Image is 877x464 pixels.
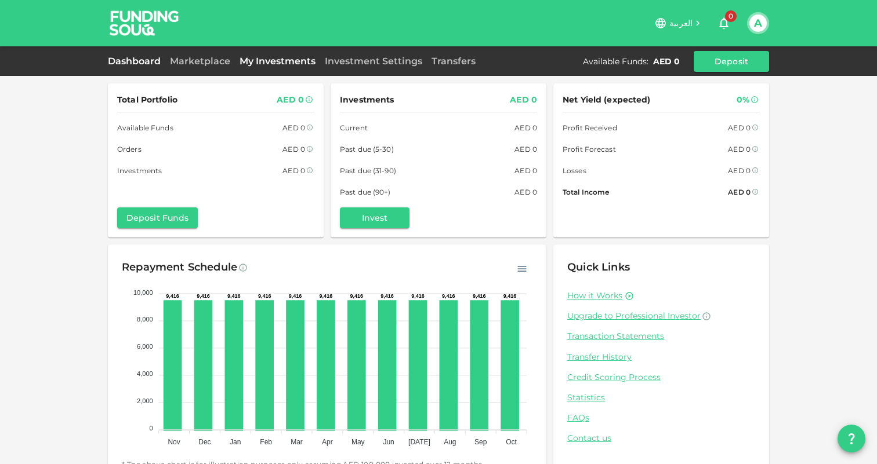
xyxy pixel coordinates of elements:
tspan: Feb [260,438,272,446]
a: Transfers [427,56,480,67]
span: Upgrade to Professional Investor [567,310,701,321]
div: AED 0 [728,143,751,155]
span: Investments [340,93,394,107]
tspan: 10,000 [133,289,153,296]
tspan: 4,000 [137,370,153,377]
span: Available Funds [117,122,173,134]
button: A [749,14,767,32]
span: Total Portfolio [117,93,177,107]
a: Marketplace [165,56,235,67]
button: Invest [340,207,409,228]
tspan: 0 [150,425,153,432]
tspan: May [351,438,365,446]
span: Investments [117,165,162,177]
span: Losses [563,165,586,177]
span: 0 [725,10,737,22]
span: Quick Links [567,261,630,273]
button: 0 [712,12,735,35]
div: AED 0 [653,56,680,67]
div: AED 0 [277,93,304,107]
a: My Investments [235,56,320,67]
tspan: Oct [506,438,517,446]
span: Past due (5-30) [340,143,394,155]
tspan: 2,000 [137,397,153,404]
div: AED 0 [282,143,305,155]
button: Deposit Funds [117,207,198,228]
tspan: Sep [474,438,487,446]
div: Repayment Schedule [122,258,237,277]
div: AED 0 [510,93,537,107]
span: Current [340,122,368,134]
div: Available Funds : [583,56,648,67]
a: Credit Scoring Process [567,372,755,383]
a: How it Works [567,290,622,301]
span: Total Income [563,186,609,198]
a: Contact us [567,433,755,444]
div: 0% [737,93,749,107]
tspan: 8,000 [137,316,153,323]
span: Orders [117,143,142,155]
span: Past due (31-90) [340,165,396,177]
a: Investment Settings [320,56,427,67]
div: AED 0 [728,165,751,177]
div: AED 0 [514,122,537,134]
tspan: Apr [322,438,333,446]
tspan: 6,000 [137,343,153,350]
div: AED 0 [514,165,537,177]
div: AED 0 [728,122,751,134]
tspan: [DATE] [408,438,430,446]
a: Dashboard [108,56,165,67]
button: Deposit [694,51,769,72]
a: Transaction Statements [567,331,755,342]
div: AED 0 [514,186,537,198]
div: AED 0 [282,165,305,177]
span: Profit Forecast [563,143,616,155]
tspan: Aug [444,438,456,446]
a: FAQs [567,412,755,423]
tspan: Jun [383,438,394,446]
tspan: Mar [291,438,303,446]
span: Profit Received [563,122,617,134]
button: question [838,425,865,452]
a: Statistics [567,392,755,403]
span: العربية [669,18,693,28]
span: Past due (90+) [340,186,391,198]
div: AED 0 [282,122,305,134]
div: AED 0 [728,186,751,198]
tspan: Dec [198,438,211,446]
div: AED 0 [514,143,537,155]
tspan: Jan [230,438,241,446]
tspan: Nov [168,438,180,446]
a: Transfer History [567,352,755,363]
span: Net Yield (expected) [563,93,651,107]
a: Upgrade to Professional Investor [567,310,755,321]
